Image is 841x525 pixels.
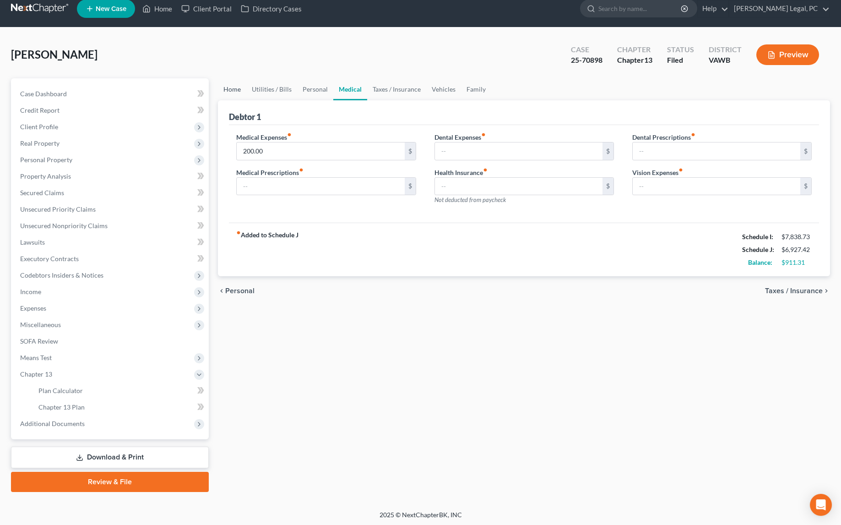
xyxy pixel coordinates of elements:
[765,287,830,295] button: Taxes / Insurance chevron_right
[287,132,292,137] i: fiber_manual_record
[709,44,742,55] div: District
[177,0,236,17] a: Client Portal
[678,168,683,172] i: fiber_manual_record
[781,258,812,267] div: $911.31
[461,78,491,100] a: Family
[13,234,209,251] a: Lawsuits
[435,178,602,195] input: --
[617,44,652,55] div: Chapter
[602,178,613,195] div: $
[31,383,209,399] a: Plan Calculator
[20,255,79,262] span: Executory Contracts
[742,233,773,241] strong: Schedule I:
[13,102,209,119] a: Credit Report
[96,5,126,12] span: New Case
[405,142,416,160] div: $
[367,78,426,100] a: Taxes / Insurance
[691,132,695,137] i: fiber_manual_record
[434,168,488,177] label: Health Insurance
[20,370,52,378] span: Chapter 13
[20,420,85,427] span: Additional Documents
[20,321,61,328] span: Miscellaneous
[698,0,728,17] a: Help
[781,245,812,254] div: $6,927.42
[218,78,246,100] a: Home
[20,156,72,164] span: Personal Property
[299,168,304,172] i: fiber_manual_record
[38,403,85,411] span: Chapter 13 Plan
[236,230,298,269] strong: Added to Schedule J
[218,287,255,295] button: chevron_left Personal
[237,178,404,195] input: --
[434,196,506,203] span: Not deducted from paycheck
[435,142,602,160] input: --
[13,185,209,201] a: Secured Claims
[236,132,292,142] label: Medical Expenses
[20,337,58,345] span: SOFA Review
[236,168,304,177] label: Medical Prescriptions
[823,287,830,295] i: chevron_right
[20,304,46,312] span: Expenses
[781,232,812,241] div: $7,838.73
[38,387,83,394] span: Plan Calculator
[236,0,306,17] a: Directory Cases
[218,287,225,295] i: chevron_left
[20,205,96,213] span: Unsecured Priority Claims
[13,218,209,234] a: Unsecured Nonpriority Claims
[667,55,694,66] div: Filed
[20,288,41,295] span: Income
[426,78,461,100] a: Vehicles
[20,238,45,246] span: Lawsuits
[632,168,683,177] label: Vision Expenses
[633,142,800,160] input: --
[13,251,209,267] a: Executory Contracts
[13,201,209,218] a: Unsecured Priority Claims
[748,258,772,266] strong: Balance:
[229,111,261,122] div: Debtor 1
[20,90,67,98] span: Case Dashboard
[617,55,652,66] div: Chapter
[800,178,811,195] div: $
[800,142,811,160] div: $
[20,271,103,279] span: Codebtors Insiders & Notices
[246,78,297,100] a: Utilities / Bills
[20,354,52,361] span: Means Test
[11,472,209,492] a: Review & File
[571,55,602,66] div: 25-70898
[13,168,209,185] a: Property Analysis
[756,44,819,65] button: Preview
[709,55,742,66] div: VAWB
[632,132,695,142] label: Dental Prescriptions
[434,132,486,142] label: Dental Expenses
[483,168,488,172] i: fiber_manual_record
[742,246,774,253] strong: Schedule J:
[481,132,486,137] i: fiber_manual_record
[667,44,694,55] div: Status
[138,0,177,17] a: Home
[20,106,60,114] span: Credit Report
[20,139,60,147] span: Real Property
[31,399,209,416] a: Chapter 13 Plan
[333,78,367,100] a: Medical
[602,142,613,160] div: $
[405,178,416,195] div: $
[810,494,832,516] div: Open Intercom Messenger
[20,222,108,230] span: Unsecured Nonpriority Claims
[11,48,98,61] span: [PERSON_NAME]
[225,287,255,295] span: Personal
[765,287,823,295] span: Taxes / Insurance
[20,172,71,180] span: Property Analysis
[633,178,800,195] input: --
[237,142,404,160] input: --
[13,86,209,102] a: Case Dashboard
[20,123,58,131] span: Client Profile
[729,0,830,17] a: [PERSON_NAME] Legal, PC
[236,230,241,235] i: fiber_manual_record
[11,447,209,468] a: Download & Print
[13,333,209,350] a: SOFA Review
[20,189,64,197] span: Secured Claims
[571,44,602,55] div: Case
[297,78,333,100] a: Personal
[644,55,652,64] span: 13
